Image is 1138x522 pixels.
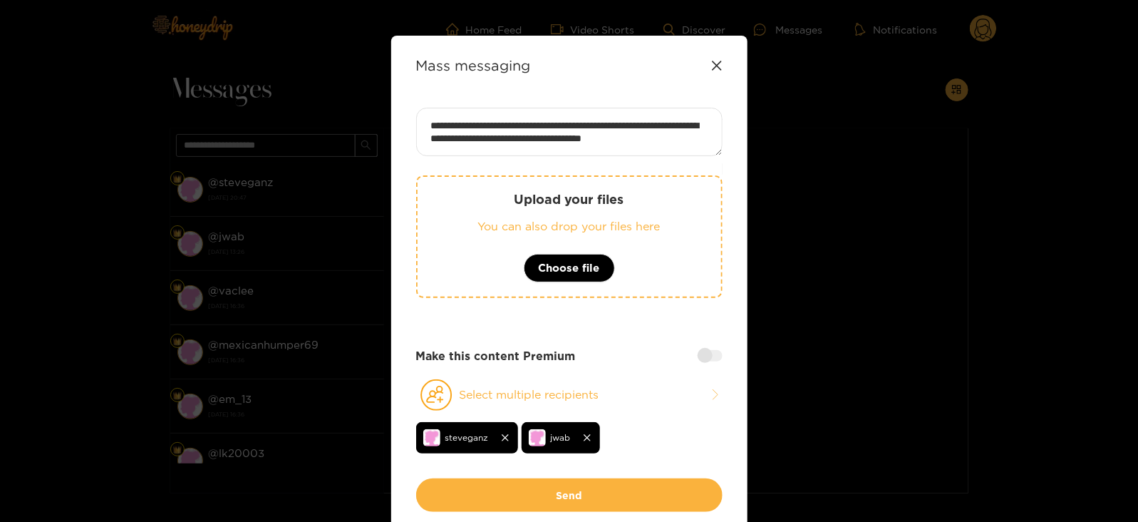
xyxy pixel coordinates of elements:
img: no-avatar.png [529,429,546,446]
span: Choose file [539,260,600,277]
img: no-avatar.png [423,429,440,446]
button: Send [416,478,723,512]
button: Choose file [524,254,615,282]
p: Upload your files [446,191,693,208]
strong: Mass messaging [416,57,531,73]
span: steveganz [445,429,489,446]
button: Select multiple recipients [416,379,723,411]
strong: Make this content Premium [416,348,576,364]
p: You can also drop your files here [446,218,693,235]
span: jwab [551,429,571,446]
